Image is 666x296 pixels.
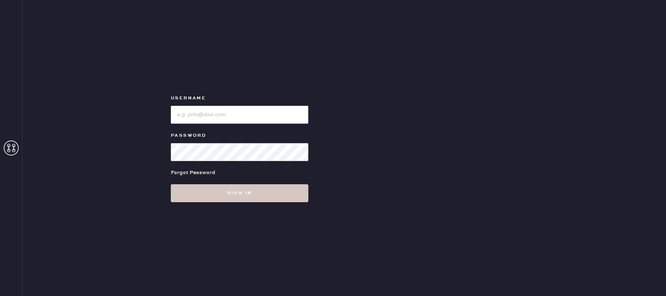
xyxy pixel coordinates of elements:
[171,94,308,103] label: Username
[171,169,215,177] div: Forgot Password
[171,131,308,140] label: Password
[171,184,308,202] button: Sign in
[171,161,215,184] a: Forgot Password
[171,106,308,124] input: e.g. john@doe.com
